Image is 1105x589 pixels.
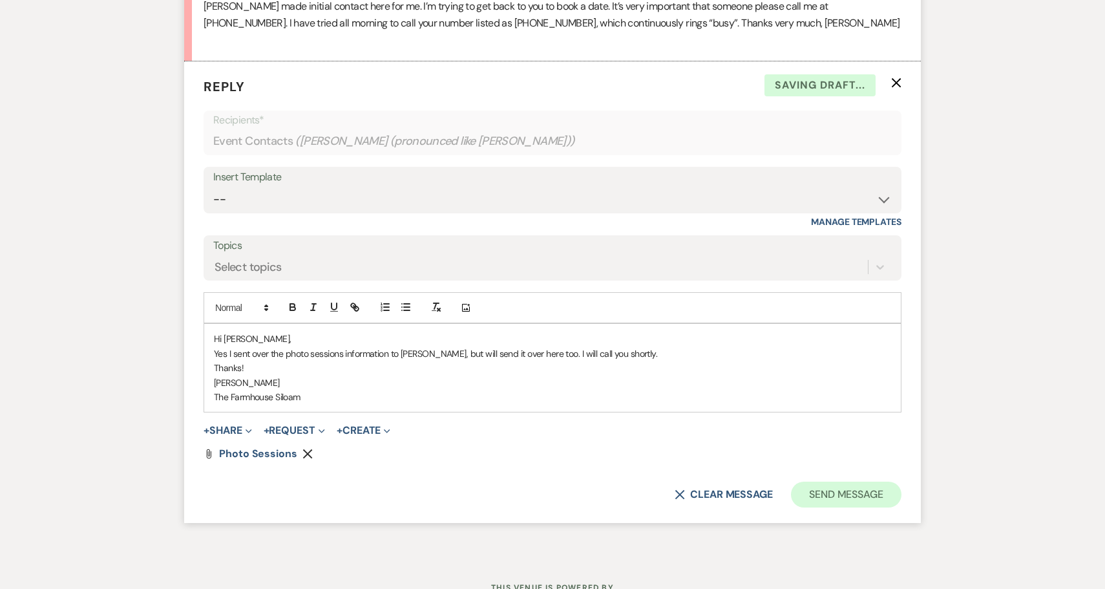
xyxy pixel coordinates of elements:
[764,74,876,96] span: Saving draft...
[214,376,891,390] p: [PERSON_NAME]
[214,361,891,375] p: Thanks!
[204,425,209,436] span: +
[295,133,575,150] span: ( [PERSON_NAME] (pronounced like [PERSON_NAME]) )
[204,78,245,95] span: Reply
[214,390,891,404] p: The Farmhouse Siloam
[213,112,892,129] p: Recipients*
[213,237,892,255] label: Topics
[337,425,390,436] button: Create
[264,425,269,436] span: +
[264,425,325,436] button: Request
[811,216,901,228] a: Manage Templates
[214,332,891,346] p: Hi [PERSON_NAME],
[213,168,892,187] div: Insert Template
[219,449,297,459] a: Photo Sessions
[337,425,342,436] span: +
[219,447,297,460] span: Photo Sessions
[215,259,282,276] div: Select topics
[675,489,773,500] button: Clear message
[204,425,252,436] button: Share
[214,347,891,361] p: Yes I sent over the photo sessions information to [PERSON_NAME], but will send it over here too. ...
[213,129,892,154] div: Event Contacts
[791,482,901,508] button: Send Message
